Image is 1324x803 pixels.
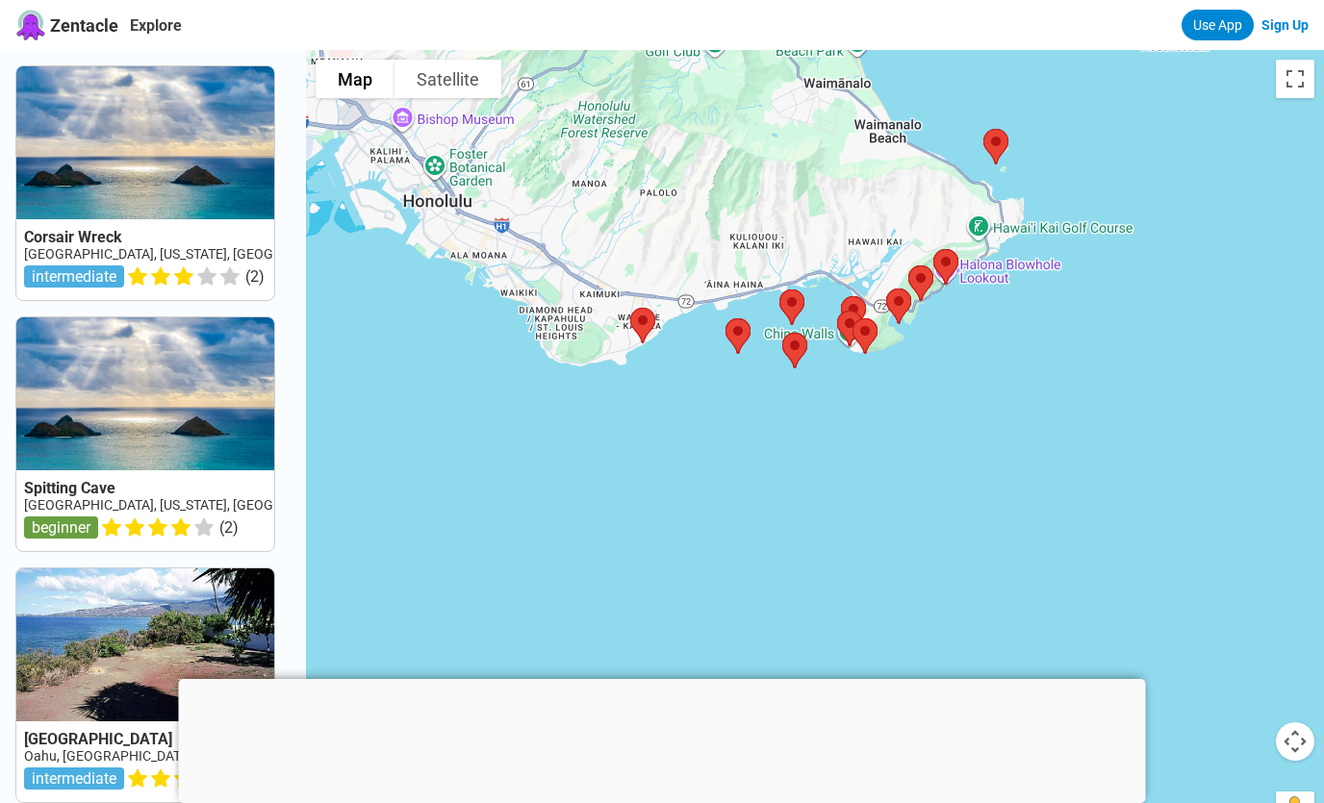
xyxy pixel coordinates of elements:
a: Oahu, [GEOGRAPHIC_DATA] [24,748,192,764]
a: Explore [130,16,182,35]
img: Zentacle logo [15,10,46,40]
span: Zentacle [50,15,118,36]
a: Zentacle logoZentacle [15,10,118,40]
iframe: Advertisement [179,679,1146,798]
button: Show satellite imagery [395,60,501,98]
button: Show street map [316,60,395,98]
a: Sign Up [1261,17,1309,33]
a: [GEOGRAPHIC_DATA], [US_STATE], [GEOGRAPHIC_DATA] [24,497,363,513]
a: [GEOGRAPHIC_DATA], [US_STATE], [GEOGRAPHIC_DATA] [24,246,363,262]
a: Use App [1182,10,1254,40]
button: Toggle fullscreen view [1276,60,1314,98]
button: Map camera controls [1276,722,1314,761]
